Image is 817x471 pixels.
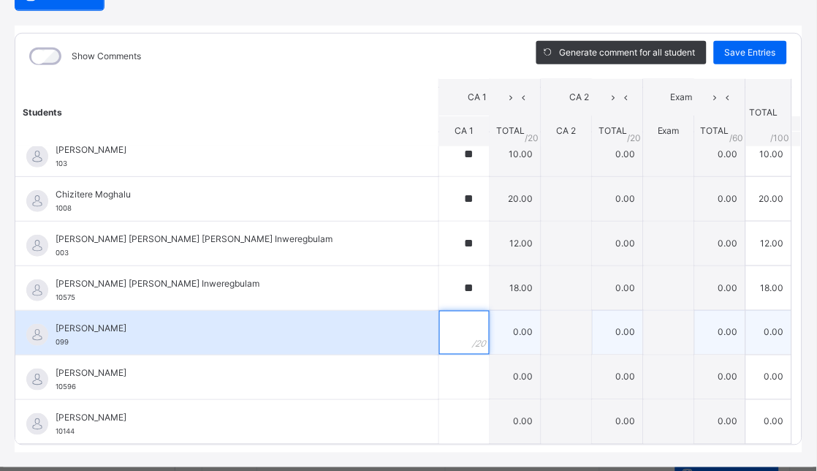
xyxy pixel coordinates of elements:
td: 0.00 [694,355,745,399]
span: CA 2 [552,91,607,105]
td: 0.00 [490,355,541,399]
span: TOTAL [598,126,627,137]
span: [PERSON_NAME] [56,366,406,380]
span: [PERSON_NAME] [PERSON_NAME] [PERSON_NAME] Inweregbulam [56,233,406,246]
td: 20.00 [745,176,791,221]
img: default.svg [26,235,48,257]
img: default.svg [26,146,48,167]
td: 0.00 [694,310,745,355]
td: 0.00 [745,399,791,444]
span: 099 [56,338,69,346]
span: Exam [655,91,710,105]
span: / 20 [628,132,642,145]
td: 0.00 [592,399,643,444]
span: Generate comment for all student [560,46,696,59]
label: Show Comments [72,50,141,63]
td: 12.00 [490,221,541,265]
span: TOTAL [496,126,525,137]
td: 0.00 [694,132,745,176]
td: 10.00 [490,132,541,176]
td: 0.00 [592,355,643,399]
td: 0.00 [592,265,643,310]
td: 0.00 [592,176,643,221]
span: / 60 [730,132,744,145]
td: 18.00 [490,265,541,310]
td: 0.00 [490,310,541,355]
span: [PERSON_NAME] [56,143,406,157]
img: default.svg [26,324,48,346]
td: 20.00 [490,176,541,221]
td: 0.00 [592,310,643,355]
img: default.svg [26,279,48,301]
span: CA 2 [557,126,577,137]
span: Students [23,107,62,118]
td: 0.00 [490,399,541,444]
img: default.svg [26,413,48,435]
td: 18.00 [745,265,791,310]
td: 0.00 [592,221,643,265]
td: 0.00 [694,176,745,221]
td: 12.00 [745,221,791,265]
span: [PERSON_NAME] [56,411,406,424]
img: default.svg [26,190,48,212]
span: Save Entries [725,46,776,59]
span: 10575 [56,293,75,301]
td: 0.00 [694,399,745,444]
td: 0.00 [745,355,791,399]
td: 0.00 [592,132,643,176]
span: / 20 [525,132,539,145]
span: [PERSON_NAME] [56,322,406,335]
span: Exam [658,126,680,137]
td: 0.00 [745,310,791,355]
span: /100 [771,132,790,145]
span: 003 [56,249,69,257]
span: 10144 [56,427,75,435]
th: TOTAL [745,79,791,147]
td: 0.00 [694,221,745,265]
span: TOTAL [701,126,729,137]
span: [PERSON_NAME] [PERSON_NAME] Inweregbulam [56,277,406,290]
span: 1008 [56,204,72,212]
img: default.svg [26,369,48,391]
span: CA 1 [450,91,505,105]
span: Chizitere Moghalu [56,188,406,201]
td: 10.00 [745,132,791,176]
td: 0.00 [694,265,745,310]
span: 103 [56,159,67,167]
span: CA 1 [455,126,474,137]
span: 10596 [56,383,76,391]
